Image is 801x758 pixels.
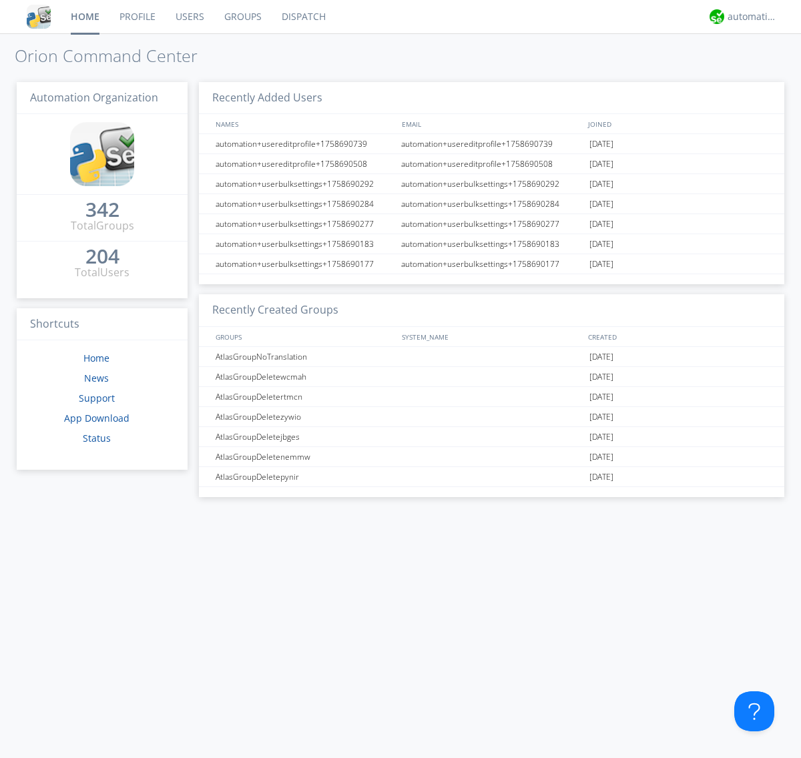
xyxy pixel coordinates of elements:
[589,367,613,387] span: [DATE]
[589,134,613,154] span: [DATE]
[589,154,613,174] span: [DATE]
[199,347,784,367] a: AtlasGroupNoTranslation[DATE]
[589,174,613,194] span: [DATE]
[199,467,784,487] a: AtlasGroupDeletepynir[DATE]
[199,447,784,467] a: AtlasGroupDeletenemmw[DATE]
[589,254,613,274] span: [DATE]
[199,214,784,234] a: automation+userbulksettings+1758690277automation+userbulksettings+1758690277[DATE]
[398,194,586,214] div: automation+userbulksettings+1758690284
[83,432,111,444] a: Status
[212,367,397,386] div: AtlasGroupDeletewcmah
[212,447,397,466] div: AtlasGroupDeletenemmw
[199,174,784,194] a: automation+userbulksettings+1758690292automation+userbulksettings+1758690292[DATE]
[199,407,784,427] a: AtlasGroupDeletezywio[DATE]
[212,347,397,366] div: AtlasGroupNoTranslation
[589,467,613,487] span: [DATE]
[585,114,772,133] div: JOINED
[589,347,613,367] span: [DATE]
[84,372,109,384] a: News
[212,234,397,254] div: automation+userbulksettings+1758690183
[30,90,158,105] span: Automation Organization
[212,214,397,234] div: automation+userbulksettings+1758690277
[199,427,784,447] a: AtlasGroupDeletejbges[DATE]
[27,5,51,29] img: cddb5a64eb264b2086981ab96f4c1ba7
[589,234,613,254] span: [DATE]
[589,447,613,467] span: [DATE]
[17,308,188,341] h3: Shortcuts
[212,327,395,346] div: GROUPS
[71,218,134,234] div: Total Groups
[212,154,397,173] div: automation+usereditprofile+1758690508
[85,203,119,218] a: 342
[85,250,119,265] a: 204
[199,194,784,214] a: automation+userbulksettings+1758690284automation+userbulksettings+1758690284[DATE]
[212,174,397,194] div: automation+userbulksettings+1758690292
[199,134,784,154] a: automation+usereditprofile+1758690739automation+usereditprofile+1758690739[DATE]
[398,327,585,346] div: SYSTEM_NAME
[589,214,613,234] span: [DATE]
[212,254,397,274] div: automation+userbulksettings+1758690177
[75,265,129,280] div: Total Users
[212,134,397,153] div: automation+usereditprofile+1758690739
[212,387,397,406] div: AtlasGroupDeletertmcn
[398,154,586,173] div: automation+usereditprofile+1758690508
[710,9,724,24] img: d2d01cd9b4174d08988066c6d424eccd
[728,10,778,23] div: automation+atlas
[199,294,784,327] h3: Recently Created Groups
[85,203,119,216] div: 342
[212,114,395,133] div: NAMES
[398,134,586,153] div: automation+usereditprofile+1758690739
[734,691,774,731] iframe: Toggle Customer Support
[70,122,134,186] img: cddb5a64eb264b2086981ab96f4c1ba7
[79,392,115,404] a: Support
[212,467,397,486] div: AtlasGroupDeletepynir
[83,352,109,364] a: Home
[212,194,397,214] div: automation+userbulksettings+1758690284
[589,387,613,407] span: [DATE]
[398,114,585,133] div: EMAIL
[64,412,129,424] a: App Download
[199,387,784,407] a: AtlasGroupDeletertmcn[DATE]
[199,154,784,174] a: automation+usereditprofile+1758690508automation+usereditprofile+1758690508[DATE]
[585,327,772,346] div: CREATED
[199,234,784,254] a: automation+userbulksettings+1758690183automation+userbulksettings+1758690183[DATE]
[212,427,397,446] div: AtlasGroupDeletejbges
[589,427,613,447] span: [DATE]
[212,407,397,426] div: AtlasGroupDeletezywio
[199,254,784,274] a: automation+userbulksettings+1758690177automation+userbulksettings+1758690177[DATE]
[398,234,586,254] div: automation+userbulksettings+1758690183
[398,214,586,234] div: automation+userbulksettings+1758690277
[398,174,586,194] div: automation+userbulksettings+1758690292
[85,250,119,263] div: 204
[589,407,613,427] span: [DATE]
[199,82,784,115] h3: Recently Added Users
[398,254,586,274] div: automation+userbulksettings+1758690177
[199,367,784,387] a: AtlasGroupDeletewcmah[DATE]
[589,194,613,214] span: [DATE]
